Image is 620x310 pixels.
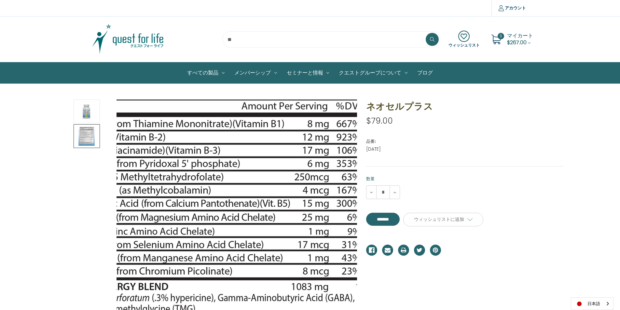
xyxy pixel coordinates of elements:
span: $267.00 [507,39,527,46]
span: マイカート [507,32,533,39]
a: ブログ [412,62,438,83]
a: クエストグループについて [334,62,412,83]
img: ネオセルプラス [78,101,95,122]
a: プリント [398,245,409,256]
dt: 品番: [366,138,562,145]
span: $79.00 [366,115,393,127]
a: セミナーと情報 [282,62,334,83]
label: 数量 [366,176,563,182]
a: ウィッシュリスト [448,31,480,48]
a: ウィッシュリストに追加 [403,213,483,226]
span: ウィッシュリストに追加 [414,216,464,222]
h1: ネオセルプラス [366,100,563,113]
a: メンバーシップ [229,62,282,83]
a: すべての製品 [182,62,229,83]
a: Cart with 3 items [507,32,533,46]
a: 日本語 [571,298,613,310]
span: 3 [498,33,504,39]
img: クエスト・グループ [87,23,169,56]
div: Language [571,297,613,310]
img: ネオセルプラス [78,125,95,147]
dd: [DATE] [366,146,563,153]
aside: Language selected: 日本語 [571,297,613,310]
